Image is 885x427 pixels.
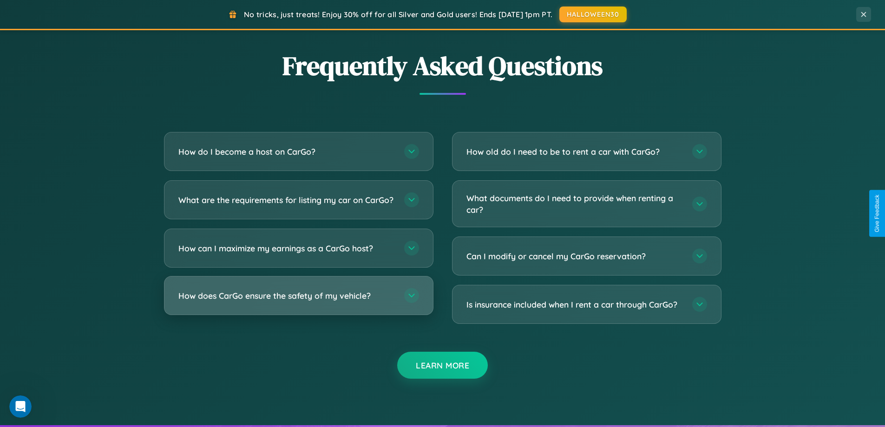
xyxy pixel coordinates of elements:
h3: How do I become a host on CarGo? [178,146,395,158]
h3: How does CarGo ensure the safety of my vehicle? [178,290,395,302]
h3: Is insurance included when I rent a car through CarGo? [466,299,683,310]
div: Give Feedback [874,195,880,232]
h3: How can I maximize my earnings as a CarGo host? [178,243,395,254]
h3: Can I modify or cancel my CarGo reservation? [466,250,683,262]
h3: What are the requirements for listing my car on CarGo? [178,194,395,206]
h3: What documents do I need to provide when renting a car? [466,192,683,215]
h3: How old do I need to be to rent a car with CarGo? [466,146,683,158]
button: HALLOWEEN30 [559,7,627,22]
h2: Frequently Asked Questions [164,48,721,84]
span: No tricks, just treats! Enjoy 30% off for all Silver and Gold users! Ends [DATE] 1pm PT. [244,10,552,19]
button: Learn More [397,352,488,379]
iframe: Intercom live chat [9,395,32,418]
